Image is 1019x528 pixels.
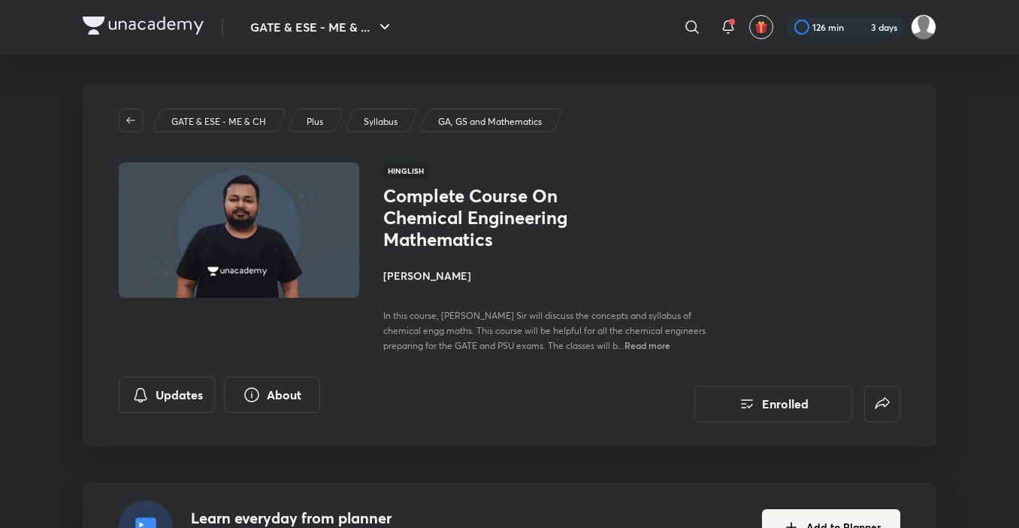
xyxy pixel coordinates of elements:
[864,386,900,422] button: false
[754,20,768,34] img: avatar
[307,115,323,129] p: Plus
[169,115,269,129] a: GATE & ESE - ME & CH
[83,17,204,35] img: Company Logo
[749,15,773,39] button: avatar
[383,268,720,284] h4: [PERSON_NAME]
[224,377,320,413] button: About
[436,115,545,129] a: GA, GS and Mathematics
[116,161,361,299] img: Thumbnail
[119,377,215,413] button: Updates
[364,115,398,129] p: Syllabus
[171,115,266,129] p: GATE & ESE - ME & CH
[361,115,401,129] a: Syllabus
[853,20,868,35] img: streak
[383,185,629,250] h1: Complete Course On Chemical Engineering Mathematics
[438,115,542,129] p: GA, GS and Mathematics
[911,14,936,40] img: pradhap B
[624,339,670,351] span: Read more
[304,115,326,129] a: Plus
[694,386,852,422] button: Enrolled
[383,310,706,351] span: In this course, [PERSON_NAME] Sir will discuss the concepts and syllabus of chemical engg maths. ...
[241,12,403,42] button: GATE & ESE - ME & ...
[83,17,204,38] a: Company Logo
[383,162,428,179] span: Hinglish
